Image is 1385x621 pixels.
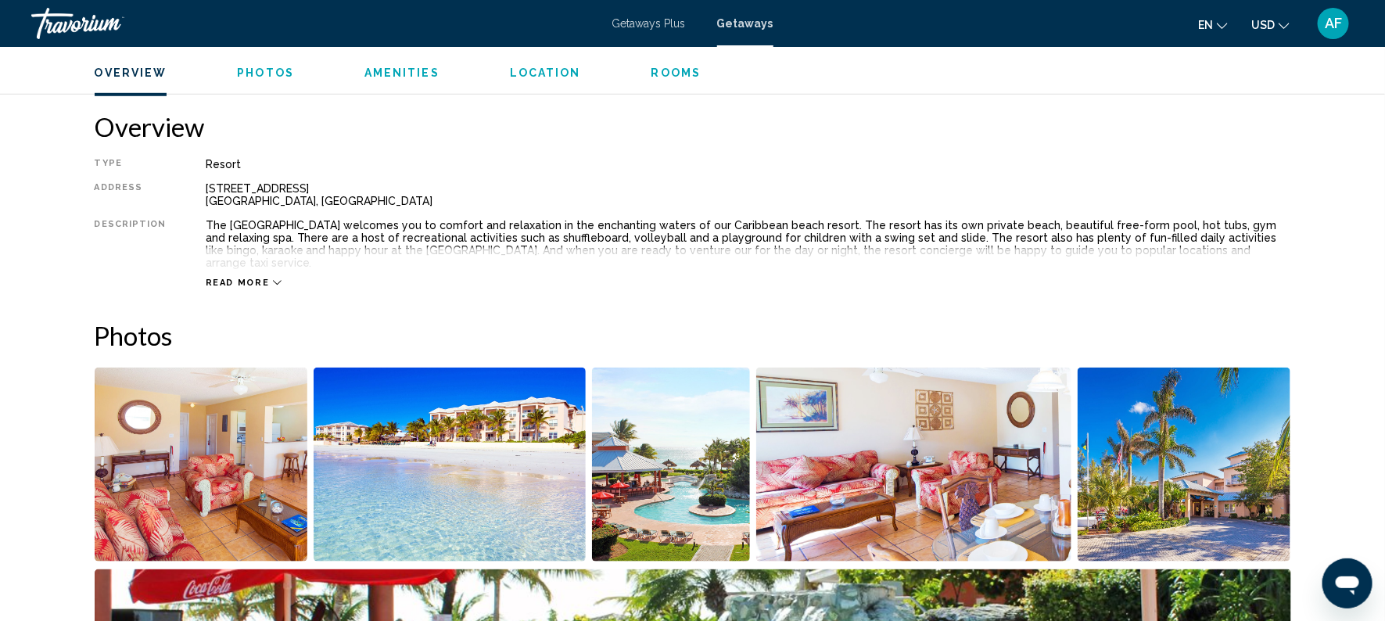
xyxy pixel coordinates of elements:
button: Overview [95,66,167,80]
div: Description [95,219,167,269]
button: Read more [206,277,282,289]
button: Open full-screen image slider [314,367,586,562]
h2: Photos [95,320,1291,351]
button: Open full-screen image slider [1078,367,1291,562]
button: Amenities [364,66,440,80]
a: Getaways [717,17,773,30]
button: Open full-screen image slider [95,367,308,562]
span: Photos [237,66,294,79]
iframe: Button to launch messaging window [1322,558,1372,608]
a: Getaways Plus [612,17,686,30]
span: Rooms [651,66,701,79]
a: Travorium [31,8,597,39]
span: Overview [95,66,167,79]
button: Location [510,66,581,80]
span: Amenities [364,66,440,79]
div: Resort [206,158,1291,171]
button: Change currency [1251,13,1290,36]
button: Open full-screen image slider [592,367,751,562]
span: AF [1325,16,1342,31]
div: The [GEOGRAPHIC_DATA] welcomes you to comfort and relaxation in the enchanting waters of our Cari... [206,219,1291,269]
div: Type [95,158,167,171]
button: Photos [237,66,294,80]
button: User Menu [1313,7,1354,40]
span: en [1198,19,1213,31]
h2: Overview [95,111,1291,142]
span: Read more [206,278,270,288]
button: Change language [1198,13,1228,36]
div: Address [95,182,167,207]
span: Location [510,66,581,79]
div: [STREET_ADDRESS] [GEOGRAPHIC_DATA], [GEOGRAPHIC_DATA] [206,182,1291,207]
button: Rooms [651,66,701,80]
span: USD [1251,19,1275,31]
button: Open full-screen image slider [756,367,1071,562]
